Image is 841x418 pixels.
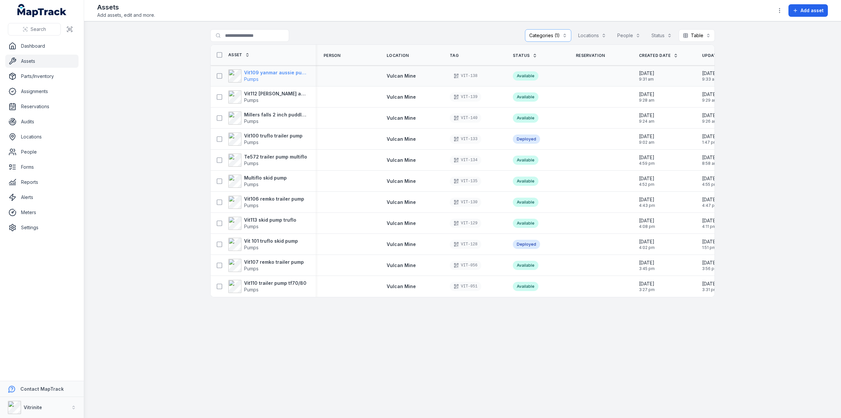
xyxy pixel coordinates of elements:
strong: Multiflo skid pump [244,175,287,181]
div: Available [513,71,538,81]
span: 4:08 pm [639,224,655,229]
a: Updated Date [702,53,742,58]
span: 1:51 pm [702,245,717,250]
span: [DATE] [702,70,718,77]
div: VIT-140 [450,113,481,123]
span: [DATE] [702,175,717,182]
div: Available [513,92,538,102]
div: Deployed [513,135,540,144]
span: 4:59 pm [639,161,655,166]
span: Search [31,26,46,33]
span: 3:31 pm [702,287,717,292]
div: VIT-138 [450,71,481,81]
time: 01/10/2025, 3:31:34 pm [702,281,717,292]
div: VIT-133 [450,135,481,144]
a: Vulcan Mine [387,178,416,184]
a: MapTrack [17,4,67,17]
a: Vit107 remko trailer pumpPumps [228,259,304,272]
div: VIT-139 [450,92,481,102]
a: Vit113 skid pump trufloPumps [228,217,296,230]
span: 9:33 am [702,77,718,82]
span: [DATE] [702,91,717,98]
span: [DATE] [702,238,717,245]
button: Status [647,29,676,42]
a: Vulcan Mine [387,262,416,269]
a: Vulcan Mine [387,241,416,248]
span: Pumps [244,203,259,208]
a: Reservations [5,100,79,113]
span: 9:31 am [639,77,654,82]
span: [DATE] [639,196,655,203]
a: Vulcan Mine [387,94,416,100]
strong: Vit 101 truflo skid pump [244,238,298,244]
div: VIT-134 [450,156,481,165]
span: 9:24 am [639,119,654,124]
a: Vulcan Mine [387,199,416,206]
button: Table [679,29,715,42]
span: [DATE] [639,133,654,140]
span: Reservation [576,53,605,58]
a: Vulcan Mine [387,157,416,163]
span: 3:56 pm [702,266,718,271]
div: VIT-051 [450,282,481,291]
span: [DATE] [639,259,655,266]
time: 03/10/2025, 8:58:57 am [702,154,717,166]
strong: Vitrinite [24,405,42,410]
span: [DATE] [702,133,717,140]
time: 01/10/2025, 3:27:01 pm [639,281,655,292]
time: 02/10/2025, 4:59:42 pm [639,154,655,166]
span: Pumps [244,245,259,250]
a: Parts/Inventory [5,70,79,83]
strong: Vit107 remko trailer pump [244,259,304,265]
time: 02/10/2025, 4:55:43 pm [702,175,717,187]
span: 4:11 pm [702,224,717,229]
a: People [5,145,79,159]
span: Pumps [244,139,259,145]
a: Asset [228,52,250,58]
a: Dashboard [5,39,79,53]
button: People [613,29,645,42]
strong: Contact MapTrack [20,386,64,392]
div: Available [513,177,538,186]
span: Vulcan Mine [387,220,416,226]
button: Add asset [788,4,828,17]
span: [DATE] [639,154,655,161]
time: 01/10/2025, 3:56:29 pm [702,259,718,271]
span: [DATE] [702,259,718,266]
span: [DATE] [639,238,655,245]
a: Vit100 truflo trailer pumpPumps [228,133,303,146]
a: Vulcan Mine [387,73,416,79]
span: Pumps [244,97,259,103]
span: Updated Date [702,53,735,58]
div: Deployed [513,240,540,249]
strong: Vit100 truflo trailer pump [244,133,303,139]
span: 9:26 am [702,119,717,124]
time: 01/10/2025, 3:45:15 pm [639,259,655,271]
span: Asset [228,52,242,58]
a: Audits [5,115,79,128]
a: Forms [5,160,79,174]
a: Vulcan Mine [387,136,416,142]
a: Vit106 remko trailer pumpPumps [228,196,304,209]
span: Pumps [244,287,259,292]
a: Vit 101 truflo skid pumpPumps [228,238,298,251]
a: Status [513,53,537,58]
span: Tag [450,53,459,58]
span: 4:43 pm [639,203,655,208]
div: VIT-128 [450,240,481,249]
div: Available [513,113,538,123]
a: Vulcan Mine [387,115,416,121]
span: [DATE] [702,112,717,119]
time: 03/10/2025, 9:33:13 am [702,70,718,82]
span: 4:47 pm [702,203,718,208]
a: Vit110 trailer pump tf70/80Pumps [228,280,307,293]
span: [DATE] [639,281,655,287]
time: 07/10/2025, 1:51:52 pm [702,238,717,250]
span: Vulcan Mine [387,262,416,268]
